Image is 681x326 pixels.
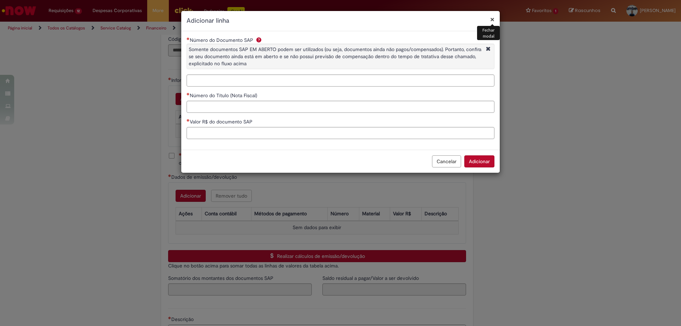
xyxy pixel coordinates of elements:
[432,155,461,167] button: Cancelar
[187,37,190,40] span: Necessários
[189,46,481,67] span: Somente documentos SAP EM ABERTO podem ser utilizados (ou seja, documentos ainda não pagos/compen...
[464,155,494,167] button: Adicionar
[477,26,500,40] div: Fechar modal
[187,119,190,122] span: Necessários
[187,127,494,139] input: Valor R$ do documento SAP
[187,93,190,95] span: Necessários
[190,92,259,99] span: Número do Título (Nota Fiscal)
[484,46,492,53] i: Fechar More information Por question_numero_do_documento_sap
[187,16,494,26] h2: Adicionar linha
[190,118,254,125] span: Valor R$ do documento SAP
[187,101,494,113] input: Número do Título (Nota Fiscal)
[490,16,494,23] button: Fechar modal
[190,37,255,43] span: Número do Documento SAP
[255,37,263,43] span: Ajuda para Número do Documento SAP
[187,74,494,87] input: Número do Documento SAP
